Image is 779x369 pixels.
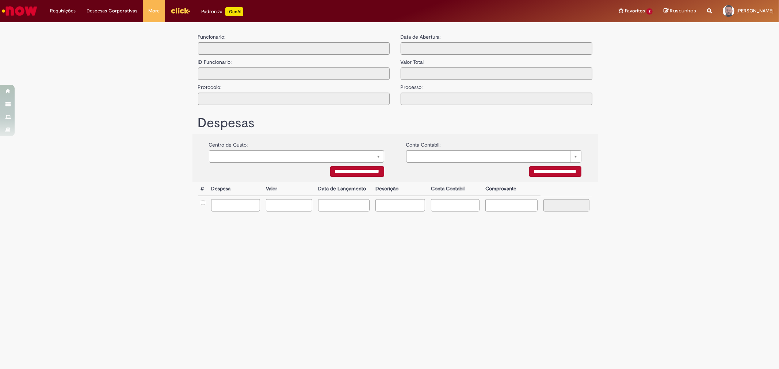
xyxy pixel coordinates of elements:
[646,8,653,15] span: 2
[406,137,441,148] label: Conta Contabil:
[625,7,645,15] span: Favoritos
[171,5,190,16] img: click_logo_yellow_360x200.png
[198,33,226,40] label: Funcionario:
[401,80,423,91] label: Processo:
[87,7,137,15] span: Despesas Corporativas
[315,182,373,196] th: Data de Lançamento
[198,55,232,66] label: ID Funcionario:
[664,8,696,15] a: Rascunhos
[148,7,160,15] span: More
[198,182,209,196] th: #
[1,4,38,18] img: ServiceNow
[670,7,696,14] span: Rascunhos
[373,182,428,196] th: Descrição
[737,8,774,14] span: [PERSON_NAME]
[209,137,248,148] label: Centro de Custo:
[401,55,424,66] label: Valor Total
[263,182,315,196] th: Valor
[482,182,541,196] th: Comprovante
[198,80,222,91] label: Protocolo:
[209,150,384,163] a: Limpar campo {0}
[208,182,263,196] th: Despesa
[225,7,243,16] p: +GenAi
[198,116,592,131] h1: Despesas
[428,182,482,196] th: Conta Contabil
[201,7,243,16] div: Padroniza
[401,33,441,40] label: Data de Abertura:
[406,150,581,163] a: Limpar campo {0}
[50,7,76,15] span: Requisições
